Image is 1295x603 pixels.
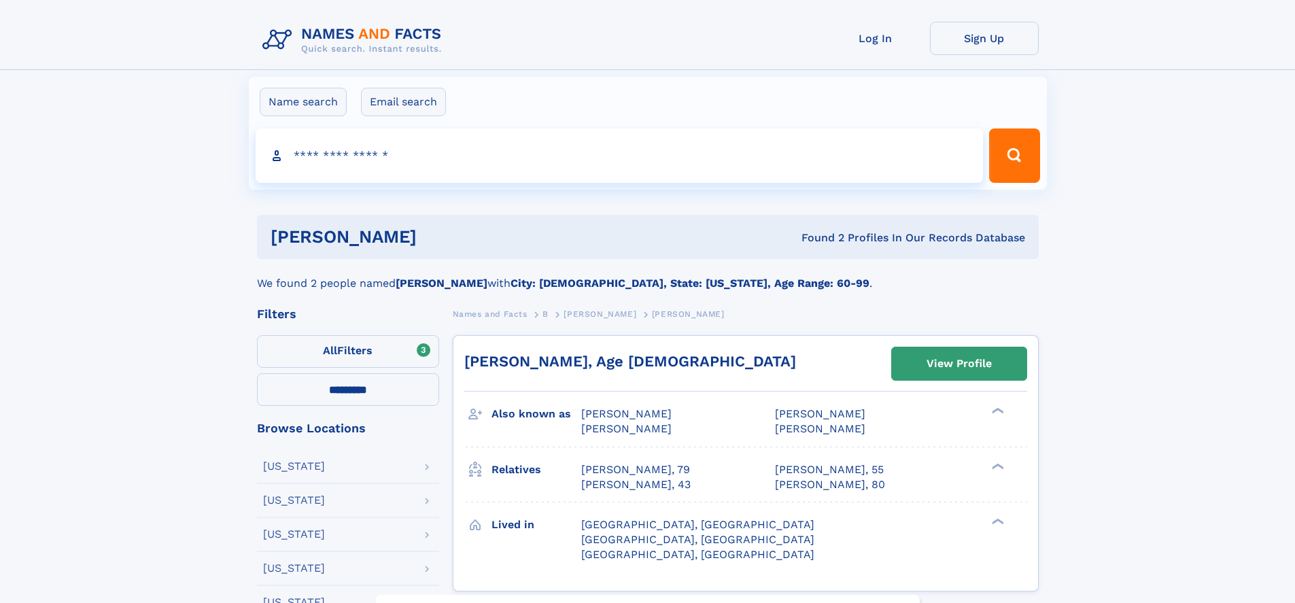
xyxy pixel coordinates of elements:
a: [PERSON_NAME], 80 [775,477,885,492]
a: [PERSON_NAME], Age [DEMOGRAPHIC_DATA] [464,353,796,370]
span: B [542,309,549,319]
a: [PERSON_NAME] [564,305,636,322]
a: [PERSON_NAME], 55 [775,462,884,477]
button: Search Button [989,128,1039,183]
span: [PERSON_NAME] [652,309,725,319]
div: Found 2 Profiles In Our Records Database [609,230,1025,245]
b: City: [DEMOGRAPHIC_DATA], State: [US_STATE], Age Range: 60-99 [511,277,869,290]
a: Names and Facts [453,305,528,322]
span: [PERSON_NAME] [775,407,865,420]
span: [GEOGRAPHIC_DATA], [GEOGRAPHIC_DATA] [581,533,814,546]
b: [PERSON_NAME] [396,277,487,290]
div: ❯ [988,517,1005,526]
span: [PERSON_NAME] [581,422,672,435]
div: We found 2 people named with . [257,259,1039,292]
a: [PERSON_NAME], 79 [581,462,690,477]
a: Sign Up [930,22,1039,55]
div: [US_STATE] [263,529,325,540]
img: Logo Names and Facts [257,22,453,58]
label: Filters [257,335,439,368]
div: ❯ [988,407,1005,415]
span: All [323,344,337,357]
span: [GEOGRAPHIC_DATA], [GEOGRAPHIC_DATA] [581,548,814,561]
label: Name search [260,88,347,116]
div: Browse Locations [257,422,439,434]
h1: [PERSON_NAME] [271,228,609,245]
div: ❯ [988,462,1005,470]
h3: Lived in [491,513,581,536]
div: View Profile [927,348,992,379]
a: Log In [821,22,930,55]
h3: Also known as [491,402,581,426]
span: [PERSON_NAME] [775,422,865,435]
div: [US_STATE] [263,563,325,574]
div: [US_STATE] [263,495,325,506]
h3: Relatives [491,458,581,481]
input: search input [256,128,984,183]
a: B [542,305,549,322]
label: Email search [361,88,446,116]
span: [PERSON_NAME] [564,309,636,319]
div: Filters [257,308,439,320]
div: [US_STATE] [263,461,325,472]
a: [PERSON_NAME], 43 [581,477,691,492]
span: [PERSON_NAME] [581,407,672,420]
a: View Profile [892,347,1026,380]
span: [GEOGRAPHIC_DATA], [GEOGRAPHIC_DATA] [581,518,814,531]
